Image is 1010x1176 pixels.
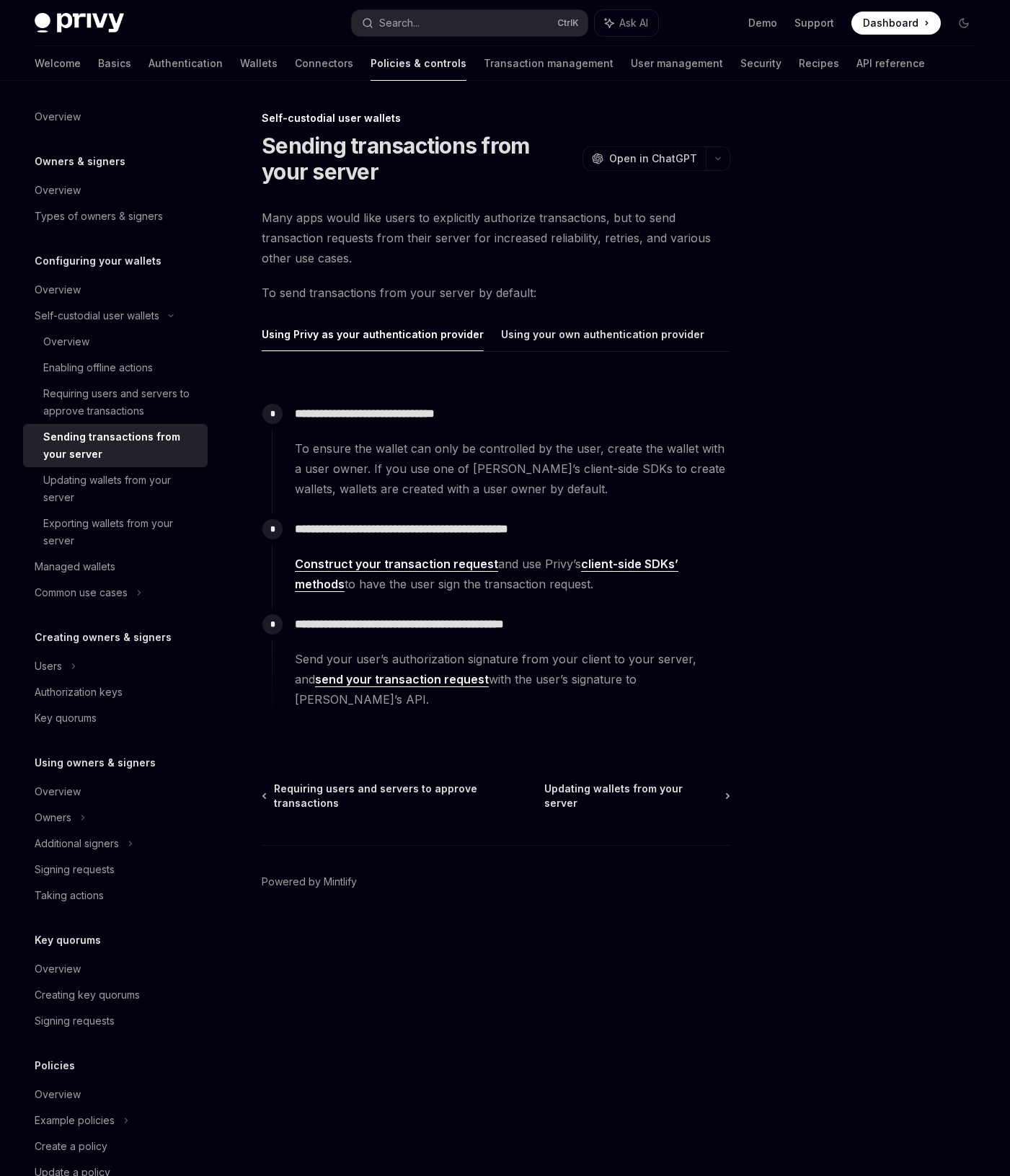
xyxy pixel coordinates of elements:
[262,111,730,125] div: Self-custodial user wallets
[295,438,730,499] span: To ensure the wallet can only be controlled by the user, create the wallet with a user owner. If ...
[23,467,208,510] a: Updating wallets from your server
[43,428,199,463] div: Sending transactions from your server
[352,10,587,36] button: Search...CtrlK
[35,153,125,170] h5: Owners & signers
[262,283,730,303] span: To send transactions from your server by default:
[35,754,156,772] h5: Using owners & signers
[295,46,353,81] a: Connectors
[851,12,941,35] a: Dashboard
[23,982,208,1008] a: Creating key quorums
[35,960,81,978] div: Overview
[484,46,613,81] a: Transaction management
[35,932,101,949] h5: Key quorums
[23,329,208,355] a: Overview
[23,510,208,554] a: Exporting wallets from your server
[544,782,729,810] a: Updating wallets from your server
[35,558,115,575] div: Managed wallets
[35,887,104,904] div: Taking actions
[35,1086,81,1103] div: Overview
[23,779,208,805] a: Overview
[295,649,730,709] span: Send your user’s authorization signature from your client to your server, and with the user’s sig...
[43,359,153,376] div: Enabling offline actions
[23,956,208,982] a: Overview
[799,46,839,81] a: Recipes
[35,108,81,125] div: Overview
[748,16,777,30] a: Demo
[35,835,119,852] div: Additional signers
[582,146,706,171] button: Open in ChatGPT
[23,554,208,580] a: Managed wallets
[43,515,199,549] div: Exporting wallets from your server
[98,46,131,81] a: Basics
[295,554,730,594] span: and use Privy’s to have the user sign the transaction request.
[35,307,159,324] div: Self-custodial user wallets
[23,355,208,381] a: Enabling offline actions
[35,1112,115,1129] div: Example policies
[740,46,781,81] a: Security
[315,672,489,687] a: send your transaction request
[619,16,648,30] span: Ask AI
[35,684,123,701] div: Authorization keys
[631,46,723,81] a: User management
[35,46,81,81] a: Welcome
[35,658,62,675] div: Users
[23,1133,208,1159] a: Create a policy
[274,782,544,810] span: Requiring users and servers to approve transactions
[35,252,161,270] h5: Configuring your wallets
[35,861,115,878] div: Signing requests
[595,10,658,36] button: Ask AI
[35,584,128,601] div: Common use cases
[23,705,208,731] a: Key quorums
[35,182,81,199] div: Overview
[262,133,577,185] h1: Sending transactions from your server
[23,381,208,424] a: Requiring users and servers to approve transactions
[952,12,975,35] button: Toggle dark mode
[501,317,704,351] button: Using your own authentication provider
[35,13,124,33] img: dark logo
[149,46,223,81] a: Authentication
[43,472,199,506] div: Updating wallets from your server
[371,46,466,81] a: Policies & controls
[609,151,697,166] span: Open in ChatGPT
[262,317,484,351] button: Using Privy as your authentication provider
[23,1008,208,1034] a: Signing requests
[23,424,208,467] a: Sending transactions from your server
[35,1012,115,1030] div: Signing requests
[35,709,97,727] div: Key quorums
[43,385,199,420] div: Requiring users and servers to approve transactions
[23,883,208,908] a: Taking actions
[263,782,544,810] a: Requiring users and servers to approve transactions
[35,629,172,646] h5: Creating owners & signers
[35,783,81,800] div: Overview
[262,875,357,889] a: Powered by Mintlify
[23,277,208,303] a: Overview
[863,16,918,30] span: Dashboard
[35,281,81,299] div: Overview
[379,14,420,32] div: Search...
[35,809,71,826] div: Owners
[35,1057,75,1074] h5: Policies
[557,17,579,29] span: Ctrl K
[23,1082,208,1108] a: Overview
[794,16,834,30] a: Support
[23,177,208,203] a: Overview
[35,1138,107,1155] div: Create a policy
[856,46,925,81] a: API reference
[23,857,208,883] a: Signing requests
[262,208,730,268] span: Many apps would like users to explicitly authorize transactions, but to send transaction requests...
[23,203,208,229] a: Types of owners & signers
[544,782,718,810] span: Updating wallets from your server
[43,333,89,350] div: Overview
[295,557,498,572] a: Construct your transaction request
[35,986,140,1004] div: Creating key quorums
[23,104,208,130] a: Overview
[23,679,208,705] a: Authorization keys
[240,46,278,81] a: Wallets
[35,208,163,225] div: Types of owners & signers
